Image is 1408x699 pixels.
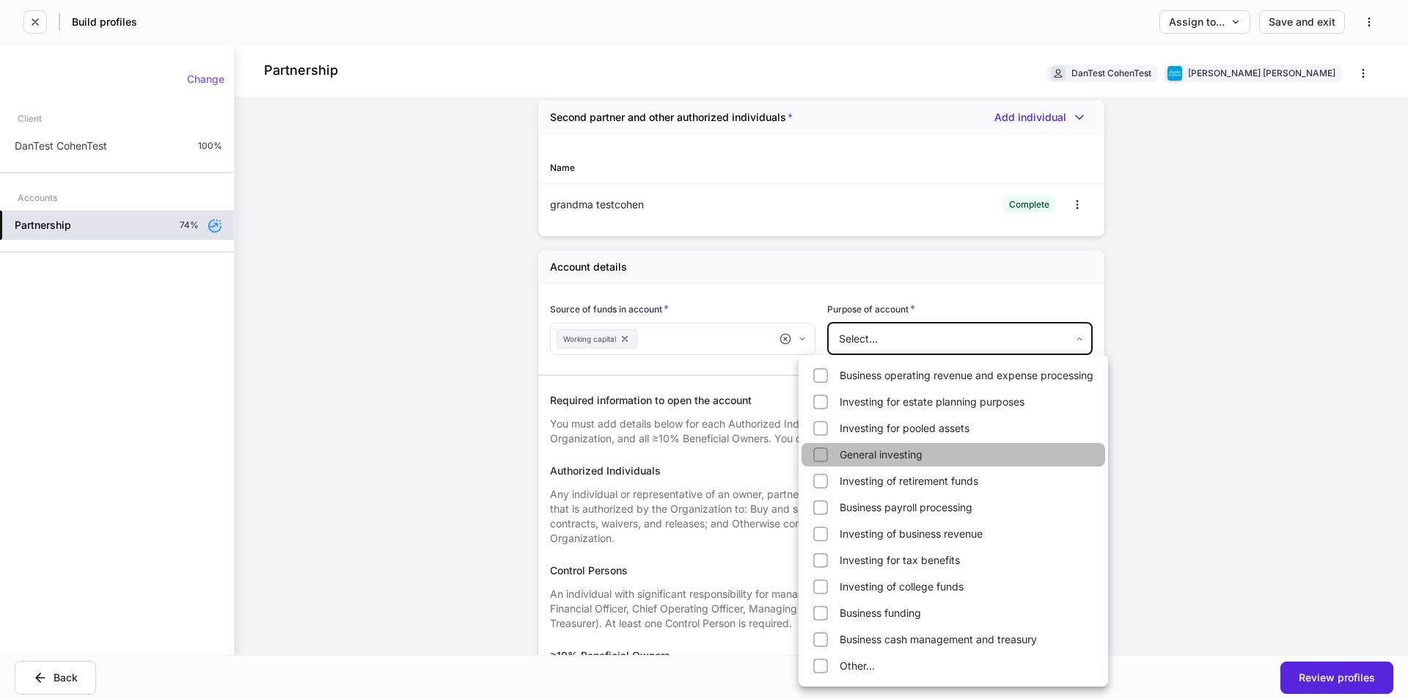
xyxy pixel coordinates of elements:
li: Investing for estate planning purposes [802,390,1105,414]
li: Other... [802,654,1105,678]
li: Business payroll processing [802,496,1105,519]
li: Business cash management and treasury [802,628,1105,651]
li: General investing [802,443,1105,466]
li: Investing of college funds [802,575,1105,599]
li: Business funding [802,601,1105,625]
li: Investing for tax benefits [802,549,1105,572]
li: Investing of business revenue [802,522,1105,546]
li: Investing of retirement funds [802,469,1105,493]
li: Business operating revenue and expense processing [802,364,1105,387]
li: Investing for pooled assets [802,417,1105,440]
